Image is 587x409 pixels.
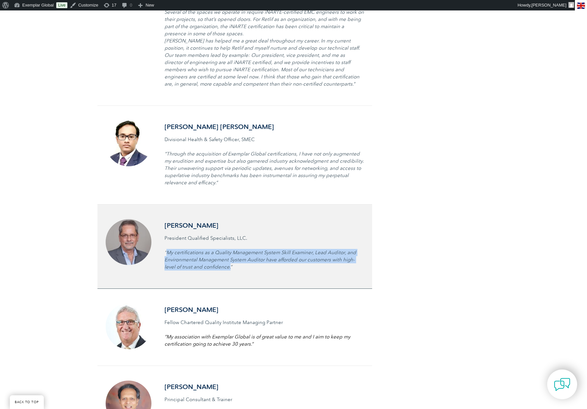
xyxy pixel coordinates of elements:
h3: [PERSON_NAME] [PERSON_NAME] [164,123,364,131]
span: “My association with Exemplar Global is of great value to me and I aim to keep my certification g... [164,334,350,347]
h3: [PERSON_NAME] [164,221,364,230]
p: [PERSON_NAME] has helped me a great deal throughout my career. In my current position, it continu... [164,37,364,88]
p: Divisional Health & Safety Officer, SMEC [164,136,364,150]
img: contact-chat.png [554,376,570,393]
i: “My certifications as a Quality Management System Skill Examiner, Lead Auditor, and Environmental... [164,250,356,270]
h3: [PERSON_NAME] [164,383,364,391]
p: Fellow Chartered Quality Institute Managing Partner [164,319,364,333]
p: President Qualified Specialists, LLC. [164,235,364,249]
a: Live [56,2,67,8]
span: [PERSON_NAME] [531,3,566,8]
img: en [577,3,585,9]
i: “Through the acquisition of Exemplar Global certifications, I have not only augmented my eruditio... [164,151,364,186]
h3: [PERSON_NAME] [164,306,364,314]
a: BACK TO TOP [10,395,44,409]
